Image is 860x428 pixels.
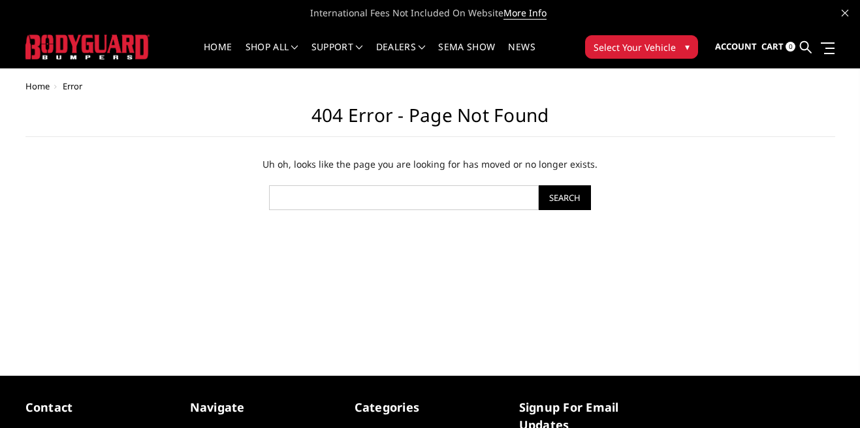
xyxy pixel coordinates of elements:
p: Uh oh, looks like the page you are looking for has moved or no longer exists. [162,157,698,172]
a: Home [204,42,232,68]
input: Search [539,185,591,210]
a: Cart 0 [761,29,795,65]
span: Select Your Vehicle [594,40,676,54]
h5: Categories [355,399,506,416]
span: Cart [761,40,784,52]
h5: Navigate [190,399,342,416]
span: Account [715,40,757,52]
button: Select Your Vehicle [585,35,698,59]
a: Account [715,29,757,65]
a: Home [25,80,50,92]
h5: contact [25,399,177,416]
span: ▾ [685,40,690,53]
a: SEMA Show [438,42,495,68]
h1: 404 Error - Page not found [25,104,835,137]
a: More Info [503,7,547,20]
a: News [508,42,535,68]
a: Support [311,42,363,68]
a: Dealers [376,42,426,68]
span: Error [63,80,82,92]
a: shop all [246,42,298,68]
img: BODYGUARD BUMPERS [25,35,150,59]
span: 0 [786,42,795,52]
